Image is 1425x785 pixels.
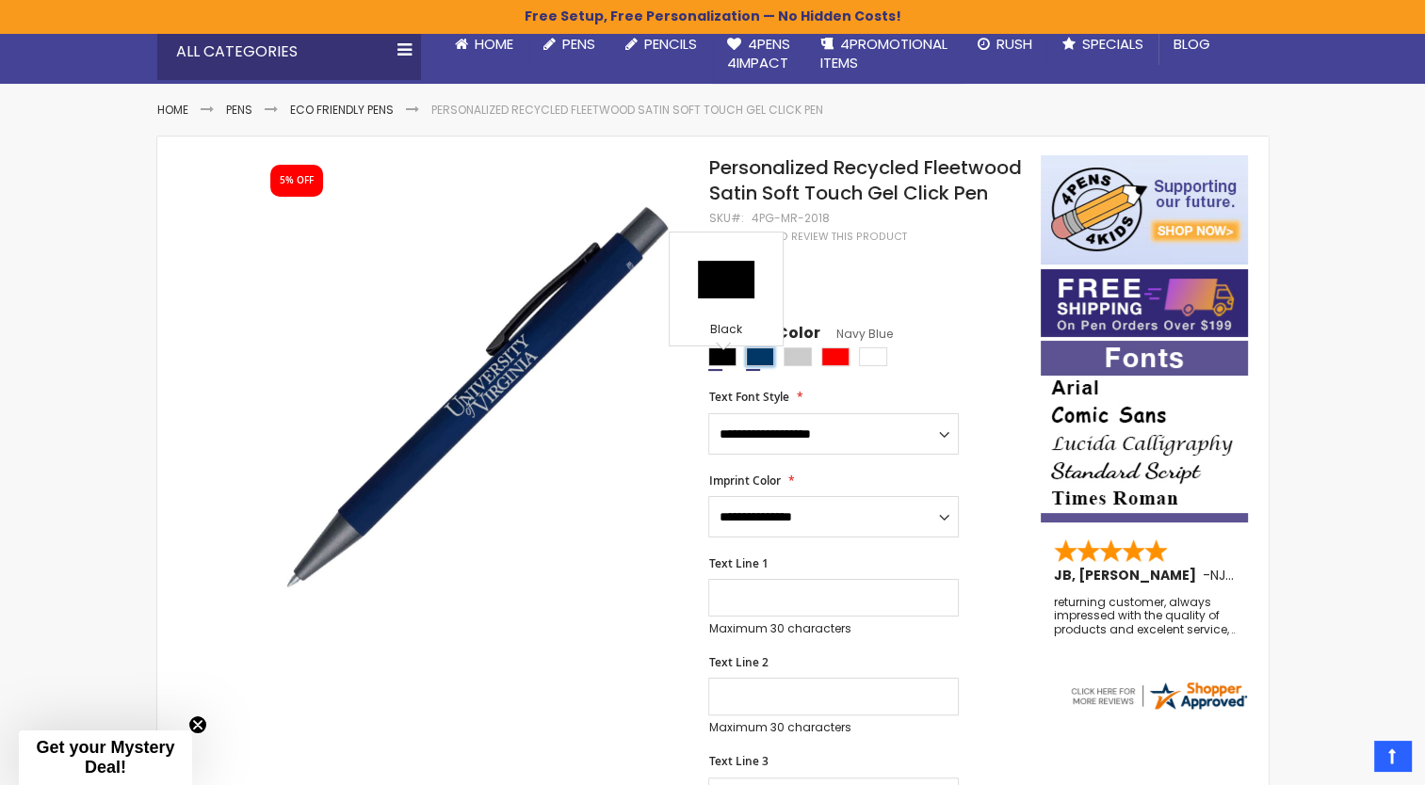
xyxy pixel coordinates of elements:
[1047,24,1158,65] a: Specials
[751,211,829,226] div: 4PG-MR-2018
[1210,566,1234,585] span: NJ
[157,102,188,118] a: Home
[280,174,314,187] div: 5% OFF
[708,210,743,226] strong: SKU
[475,34,513,54] span: Home
[19,730,192,785] div: Get your Mystery Deal!Close teaser
[528,24,610,65] a: Pens
[708,389,788,405] span: Text Font Style
[708,654,768,670] span: Text Line 2
[610,24,712,65] a: Pencils
[963,24,1047,65] a: Rush
[1068,679,1249,713] img: 4pens.com widget logo
[859,347,887,366] div: White
[226,102,252,118] a: Pens
[1374,741,1411,771] a: Top
[188,715,207,734] button: Close teaser
[1203,566,1367,585] span: - ,
[1041,155,1248,264] img: 4pens 4 kids
[820,34,947,72] span: 4PROMOTIONAL ITEMS
[708,753,768,769] span: Text Line 3
[1158,24,1225,65] a: Blog
[562,34,595,54] span: Pens
[440,24,528,65] a: Home
[746,347,774,366] div: Navy Blue
[727,34,790,72] span: 4Pens 4impact
[784,347,812,366] div: Grey Light
[157,24,421,80] div: All Categories
[644,34,697,54] span: Pencils
[36,738,174,777] span: Get your Mystery Deal!
[431,103,823,118] li: Personalized Recycled Fleetwood Satin Soft Touch Gel Click Pen
[708,621,959,636] p: Maximum 30 characters
[805,24,963,85] a: 4PROMOTIONALITEMS
[674,322,778,341] div: Black
[1041,269,1248,337] img: Free shipping on orders over $199
[996,34,1032,54] span: Rush
[708,230,906,244] a: Be the first to review this product
[708,555,768,571] span: Text Line 1
[708,347,737,366] div: Black
[708,473,780,489] span: Imprint Color
[708,154,1021,206] span: Personalized Recycled Fleetwood Satin Soft Touch Gel Click Pen
[1082,34,1143,54] span: Specials
[1054,596,1237,636] div: returning customer, always impressed with the quality of products and excelent service, will retu...
[1068,700,1249,716] a: 4pens.com certificate URL
[819,326,892,342] span: Navy Blue
[821,347,850,366] div: Red
[1054,566,1203,585] span: JB, [PERSON_NAME]
[1174,34,1210,54] span: Blog
[712,24,805,85] a: 4Pens4impact
[1041,341,1248,522] img: font-personalization-examples
[708,720,959,735] p: Maximum 30 characters
[290,102,394,118] a: Eco Friendly Pens
[252,183,683,613] img: new-navy-main04pg-mr-2018-fleetwood-classic-satin-pen-main.jpg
